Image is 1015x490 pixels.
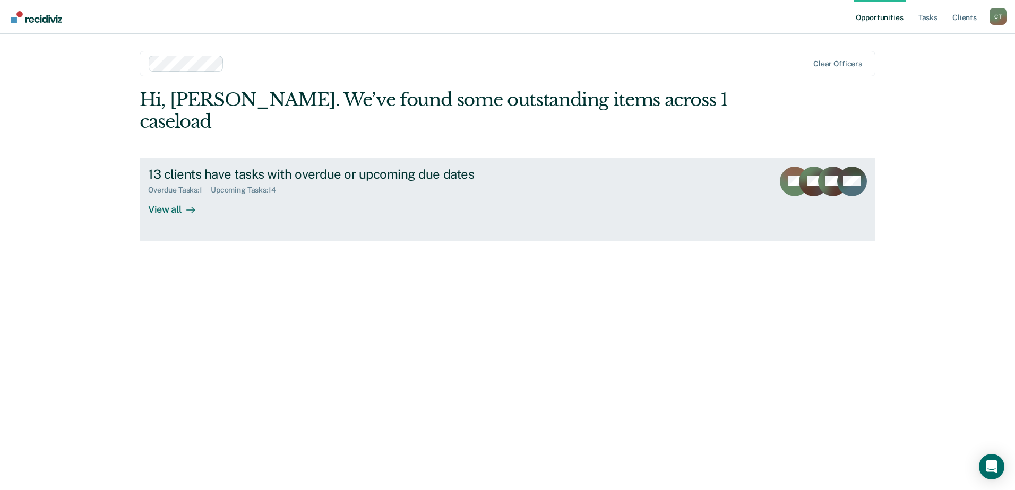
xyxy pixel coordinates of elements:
[140,158,875,241] a: 13 clients have tasks with overdue or upcoming due datesOverdue Tasks:1Upcoming Tasks:14View all
[148,167,521,182] div: 13 clients have tasks with overdue or upcoming due dates
[211,186,285,195] div: Upcoming Tasks : 14
[148,186,211,195] div: Overdue Tasks : 1
[813,59,862,68] div: Clear officers
[979,454,1004,479] div: Open Intercom Messenger
[11,11,62,23] img: Recidiviz
[148,195,208,215] div: View all
[990,8,1007,25] button: Profile dropdown button
[140,89,728,133] div: Hi, [PERSON_NAME]. We’ve found some outstanding items across 1 caseload
[990,8,1007,25] div: C T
